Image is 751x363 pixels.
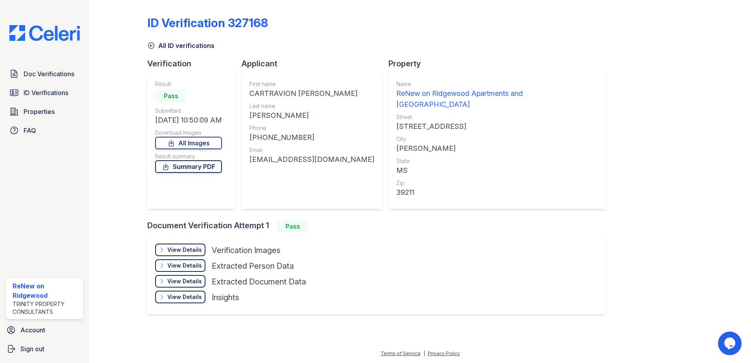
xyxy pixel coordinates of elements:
div: View Details [167,277,202,285]
a: ID Verifications [6,85,83,101]
div: Insights [212,292,239,303]
a: Properties [6,104,83,119]
div: Result [155,80,222,88]
a: Sign out [3,341,86,357]
div: Download Images [155,129,222,137]
div: Document Verification Attempt 1 [147,220,612,233]
div: View Details [167,293,202,301]
div: Extracted Person Data [212,260,294,271]
div: 39211 [396,187,597,198]
div: | [423,350,425,356]
span: FAQ [24,126,36,135]
div: Pass [155,90,187,102]
div: Zip [396,179,597,187]
div: [EMAIL_ADDRESS][DOMAIN_NAME] [249,154,374,165]
a: Privacy Policy [428,350,460,356]
div: Verification Images [212,245,280,256]
div: [PERSON_NAME] [396,143,597,154]
div: View Details [167,262,202,269]
div: Last name [249,102,374,110]
div: ReNew on Ridgewood [13,281,80,300]
div: Result summary [155,152,222,160]
div: MS [396,165,597,176]
span: Account [20,325,45,335]
span: Properties [24,107,55,116]
div: CARTRAVION [PERSON_NAME] [249,88,374,99]
div: First name [249,80,374,88]
a: All Images [155,137,222,149]
img: CE_Logo_Blue-a8612792a0a2168367f1c8372b55b34899dd931a85d93a1a3d3e32e68fde9ad4.png [3,25,86,41]
a: Doc Verifications [6,66,83,82]
div: Extracted Document Data [212,276,306,287]
div: Verification [147,58,242,69]
a: FAQ [6,123,83,138]
div: City [396,135,597,143]
a: All ID verifications [147,41,214,50]
div: [STREET_ADDRESS] [396,121,597,132]
span: Sign out [20,344,44,354]
span: ID Verifications [24,88,68,97]
iframe: chat widget [718,332,743,355]
a: Account [3,322,86,338]
div: Email [249,146,374,154]
div: [DATE] 10:50:09 AM [155,115,222,126]
div: ReNew on Ridgewood Apartments and [GEOGRAPHIC_DATA] [396,88,597,110]
div: View Details [167,246,202,254]
div: Submitted [155,107,222,115]
div: State [396,157,597,165]
span: Doc Verifications [24,69,74,79]
div: [PHONE_NUMBER] [249,132,374,143]
a: Terms of Service [381,350,421,356]
div: Property [388,58,612,69]
div: [PERSON_NAME] [249,110,374,121]
div: Applicant [242,58,388,69]
a: Summary PDF [155,160,222,173]
div: ID Verification 327168 [147,16,268,30]
div: Name [396,80,597,88]
a: Name ReNew on Ridgewood Apartments and [GEOGRAPHIC_DATA] [396,80,597,110]
div: Street [396,113,597,121]
div: Pass [277,220,308,233]
div: Phone [249,124,374,132]
div: Trinity Property Consultants [13,300,80,316]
